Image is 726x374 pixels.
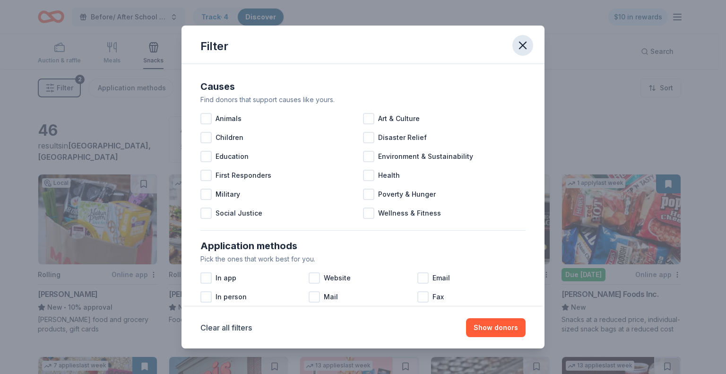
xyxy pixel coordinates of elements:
span: Animals [216,113,242,124]
span: Wellness & Fitness [378,208,441,219]
span: Disaster Relief [378,132,427,143]
div: Pick the ones that work best for you. [200,253,526,265]
button: Clear all filters [200,322,252,333]
span: Mail [324,291,338,303]
span: Poverty & Hunger [378,189,436,200]
div: Find donors that support causes like yours. [200,94,526,105]
span: Fax [432,291,444,303]
div: Causes [200,79,526,94]
span: Email [432,272,450,284]
span: Military [216,189,240,200]
span: Children [216,132,243,143]
span: Website [324,272,351,284]
span: First Responders [216,170,271,181]
span: Health [378,170,400,181]
span: Education [216,151,249,162]
div: Application methods [200,238,526,253]
span: Social Justice [216,208,262,219]
button: Show donors [466,318,526,337]
span: In person [216,291,247,303]
span: In app [216,272,236,284]
span: Art & Culture [378,113,420,124]
div: Filter [200,39,228,54]
span: Environment & Sustainability [378,151,473,162]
